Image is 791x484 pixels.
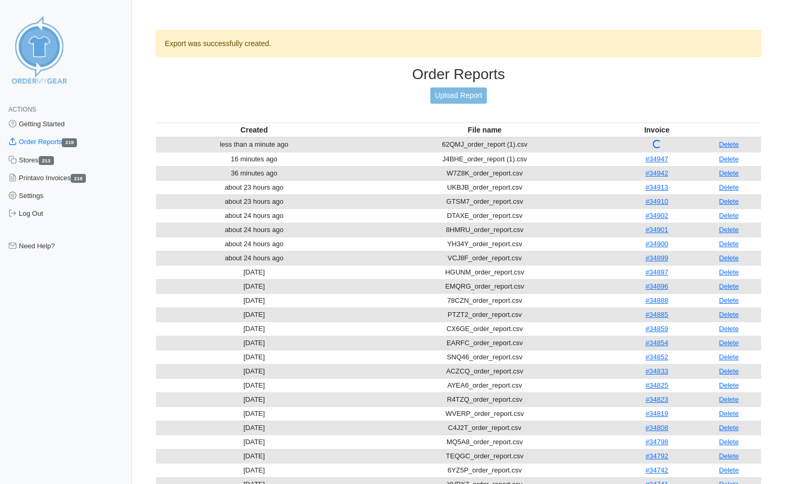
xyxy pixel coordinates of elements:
[352,307,617,322] td: PTZT2_order_report.csv
[156,350,352,364] td: [DATE]
[352,463,617,477] td: 6YZ5P_order_report.csv
[352,350,617,364] td: SNQ46_order_report.csv
[645,169,668,177] a: #34942
[645,466,668,474] a: #34742
[352,336,617,350] td: EARFC_order_report.csv
[156,123,352,137] th: Created
[719,254,739,262] a: Delete
[62,138,77,147] span: 219
[645,438,668,446] a: #34798
[156,30,761,57] div: Export was successfully created.
[645,155,668,163] a: #34947
[645,353,668,361] a: #34852
[719,282,739,290] a: Delete
[156,364,352,378] td: [DATE]
[156,265,352,279] td: [DATE]
[352,421,617,435] td: C4J2T_order_report.csv
[71,174,86,183] span: 218
[156,463,352,477] td: [DATE]
[156,279,352,293] td: [DATE]
[719,226,739,234] a: Delete
[352,237,617,251] td: YH34Y_order_report.csv
[352,251,617,265] td: VCJ8F_order_report.csv
[719,452,739,460] a: Delete
[39,156,54,165] span: 213
[719,381,739,389] a: Delete
[352,265,617,279] td: HGUNM_order_report.csv
[156,449,352,463] td: [DATE]
[156,336,352,350] td: [DATE]
[719,438,739,446] a: Delete
[430,87,487,104] a: Upload Report
[617,123,697,137] th: Invoice
[352,293,617,307] td: 78CZN_order_report.csv
[719,325,739,333] a: Delete
[8,106,36,113] span: Actions
[156,307,352,322] td: [DATE]
[645,240,668,248] a: #34900
[156,293,352,307] td: [DATE]
[156,208,352,223] td: about 24 hours ago
[352,364,617,378] td: ACZCQ_order_report.csv
[156,65,761,83] h3: Order Reports
[645,197,668,205] a: #34910
[645,183,668,191] a: #34913
[352,166,617,180] td: W7Z8K_order_report.csv
[645,268,668,276] a: #34897
[352,435,617,449] td: MQ5A8_order_report.csv
[156,137,352,152] td: less than a minute ago
[352,194,617,208] td: GTSM7_order_report.csv
[719,466,739,474] a: Delete
[719,169,739,177] a: Delete
[719,296,739,304] a: Delete
[156,194,352,208] td: about 23 hours ago
[719,140,739,148] a: Delete
[645,212,668,219] a: #34902
[352,378,617,392] td: AYEA6_order_report.csv
[719,424,739,432] a: Delete
[352,449,617,463] td: TEQGC_order_report.csv
[352,279,617,293] td: EMQRG_order_report.csv
[156,435,352,449] td: [DATE]
[352,223,617,237] td: 8HMRU_order_report.csv
[156,180,352,194] td: about 23 hours ago
[645,410,668,417] a: #34819
[719,410,739,417] a: Delete
[352,322,617,336] td: CX6GE_order_report.csv
[645,226,668,234] a: #34901
[719,268,739,276] a: Delete
[719,311,739,318] a: Delete
[352,123,617,137] th: File name
[645,339,668,347] a: #34854
[719,367,739,375] a: Delete
[719,395,739,403] a: Delete
[156,322,352,336] td: [DATE]
[352,152,617,166] td: J4BHE_order_report (1).csv
[156,378,352,392] td: [DATE]
[645,452,668,460] a: #34792
[645,381,668,389] a: #34825
[352,137,617,152] td: 62QMJ_order_report (1).csv
[156,237,352,251] td: about 24 hours ago
[719,353,739,361] a: Delete
[719,155,739,163] a: Delete
[156,223,352,237] td: about 24 hours ago
[645,424,668,432] a: #34808
[352,392,617,406] td: R4TZQ_order_report.csv
[156,406,352,421] td: [DATE]
[156,166,352,180] td: 36 minutes ago
[352,208,617,223] td: DTAXE_order_report.csv
[156,421,352,435] td: [DATE]
[645,311,668,318] a: #34885
[645,296,668,304] a: #34888
[645,395,668,403] a: #34823
[719,197,739,205] a: Delete
[645,367,668,375] a: #34833
[719,212,739,219] a: Delete
[645,254,668,262] a: #34899
[719,240,739,248] a: Delete
[719,339,739,347] a: Delete
[645,282,668,290] a: #34896
[645,325,668,333] a: #34859
[156,152,352,166] td: 16 minutes ago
